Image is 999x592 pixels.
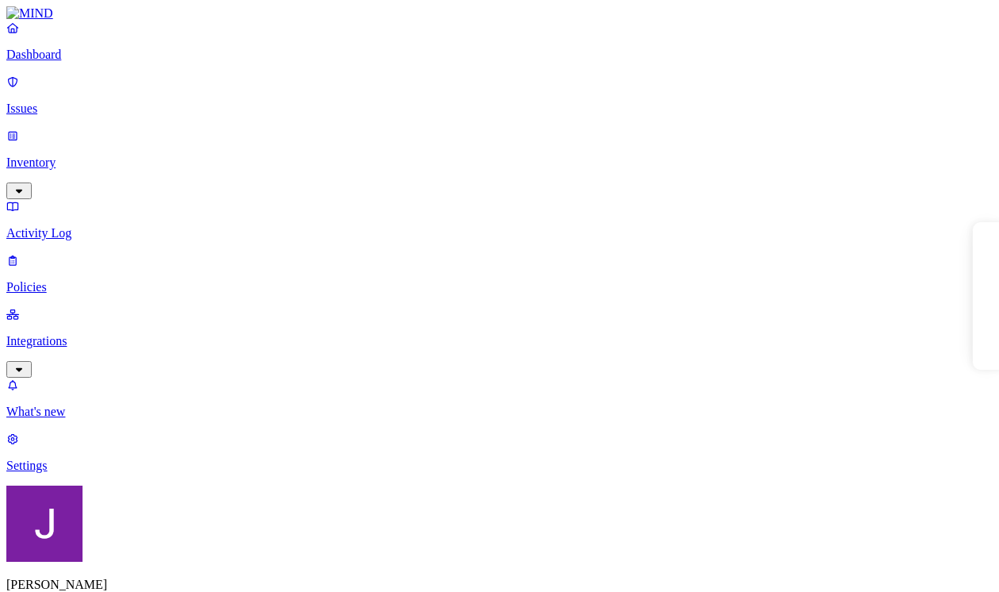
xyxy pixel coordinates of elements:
[6,578,993,592] p: [PERSON_NAME]
[6,486,83,562] img: Jimmy Tsang
[6,102,993,116] p: Issues
[6,48,993,62] p: Dashboard
[6,253,993,294] a: Policies
[6,6,993,21] a: MIND
[6,307,993,375] a: Integrations
[6,226,993,240] p: Activity Log
[6,378,993,419] a: What's new
[6,156,993,170] p: Inventory
[6,21,993,62] a: Dashboard
[6,432,993,473] a: Settings
[6,334,993,348] p: Integrations
[6,199,993,240] a: Activity Log
[6,405,993,419] p: What's new
[6,129,993,197] a: Inventory
[6,280,993,294] p: Policies
[6,6,53,21] img: MIND
[6,75,993,116] a: Issues
[6,459,993,473] p: Settings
